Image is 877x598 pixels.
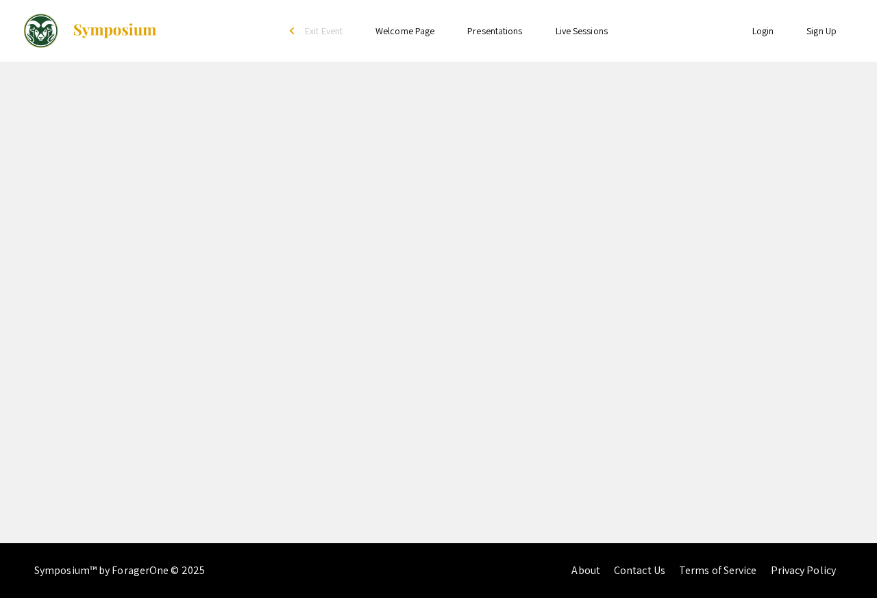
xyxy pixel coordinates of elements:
a: Login [752,25,774,37]
a: Live Sessions [556,25,608,37]
div: arrow_back_ios [290,27,298,35]
iframe: Chat [819,536,867,588]
a: Privacy Policy [771,563,836,577]
a: Presentations [467,25,522,37]
a: Multicultural Undergraduate Research Art and Leadership Symposium 2022 [24,14,158,48]
div: Symposium™ by ForagerOne © 2025 [34,543,205,598]
a: Terms of Service [679,563,757,577]
a: Sign Up [806,25,837,37]
img: Symposium by ForagerOne [72,23,158,39]
span: Exit Event [305,25,343,37]
img: Multicultural Undergraduate Research Art and Leadership Symposium 2022 [24,14,58,48]
a: About [571,563,600,577]
a: Contact Us [614,563,665,577]
a: Welcome Page [375,25,434,37]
